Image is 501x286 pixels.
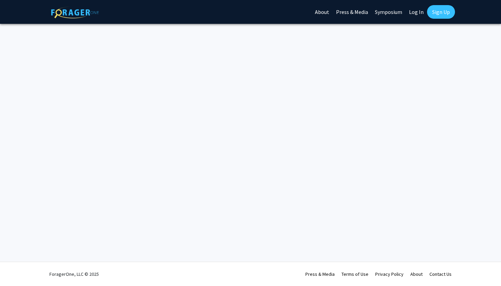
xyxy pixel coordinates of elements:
a: Press & Media [305,271,335,277]
a: Contact Us [429,271,452,277]
div: ForagerOne, LLC © 2025 [49,262,99,286]
a: Sign Up [427,5,455,19]
a: Privacy Policy [375,271,404,277]
a: About [410,271,423,277]
a: Terms of Use [341,271,368,277]
img: ForagerOne Logo [51,6,99,18]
